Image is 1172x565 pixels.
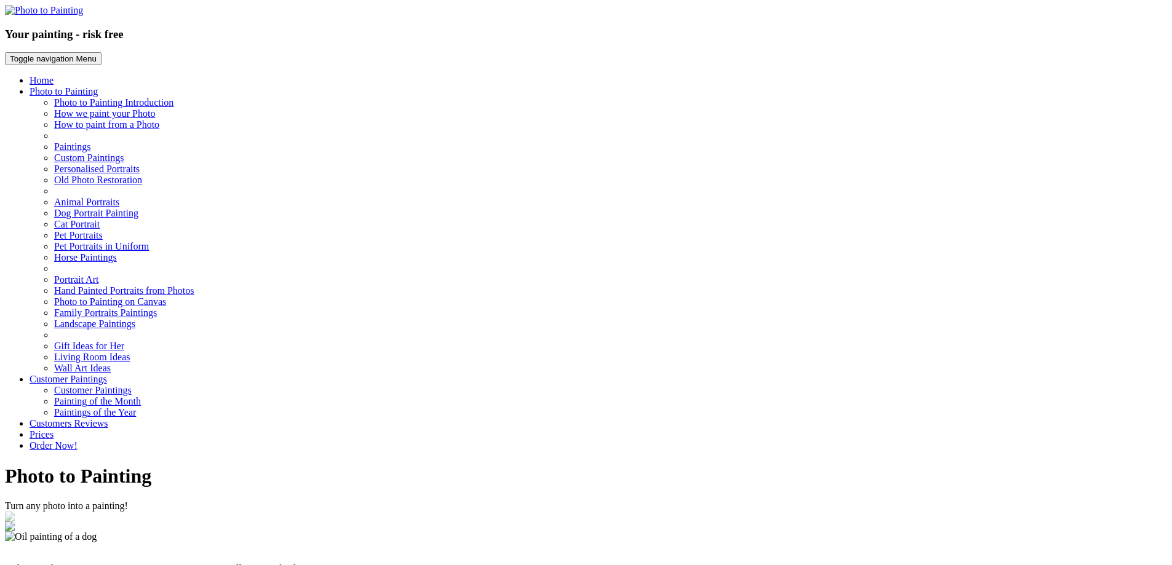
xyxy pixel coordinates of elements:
[30,374,107,384] a: Customer Paintings
[30,86,98,97] a: Photo to Painting
[5,531,97,542] img: Oil painting of a dog
[5,542,11,548] img: mayor.jpg
[5,28,1167,41] h3: Your painting - risk free
[54,542,60,548] img: mountain-painting.jpg
[54,219,100,229] a: Cat Portrait
[5,52,102,65] button: Toggle navigation Menu
[54,141,91,152] a: Paintings
[5,465,1167,488] h1: Photo to Painting
[48,542,54,548] img: kids-in-cave.jpg
[30,440,78,451] a: Order Now!
[17,542,23,548] img: married-couple.jpg
[36,542,42,548] img: scarlett-johansson.jpg
[54,307,157,318] a: Family Portraits Paintings
[54,274,98,285] a: Portrait Art
[5,512,1167,521] img: scarlett-johansson.jpg
[54,175,142,185] a: Old Photo Restoration
[54,230,103,240] a: Pet Portraits
[54,152,124,163] a: Custom Paintings
[5,5,83,16] img: Photo to Painting
[10,54,74,63] span: Toggle navigation
[54,285,194,296] a: Hand Painted Portraits from Photos
[54,318,135,329] a: Landscape Paintings
[54,108,155,119] a: How we paint your Photo
[54,97,173,108] a: Photo to Painting Introduction
[42,542,48,548] img: battle-scene.jpg
[30,75,54,85] a: Home
[54,208,138,218] a: Dog Portrait Painting
[54,363,111,373] a: Wall Art Ideas
[23,542,30,548] img: ferrari.jpg
[30,418,108,429] a: Customers Reviews
[54,396,141,406] a: Painting of the Month
[54,119,159,130] a: How to paint from a Photo
[11,542,17,548] img: bowie.jpg
[54,407,136,417] a: Paintings of the Year
[54,252,117,263] a: Horse Paintings
[54,341,124,351] a: Gift Ideas for Her
[30,429,54,440] a: Prices
[54,296,166,307] a: Photo to Painting on Canvas
[76,54,96,63] span: Menu
[54,385,132,395] a: Customer Paintings
[54,241,149,251] a: Pet Portraits in Uniform
[5,521,1167,531] img: battle-scene.jpg
[54,352,130,362] a: Living Room Ideas
[60,542,66,548] img: retriever.jpg
[54,164,140,174] a: Personalised Portraits
[30,542,36,548] img: volkswagen-golf.jpg
[5,500,1167,512] div: Turn any photo into a painting!
[54,197,119,207] a: Animal Portraits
